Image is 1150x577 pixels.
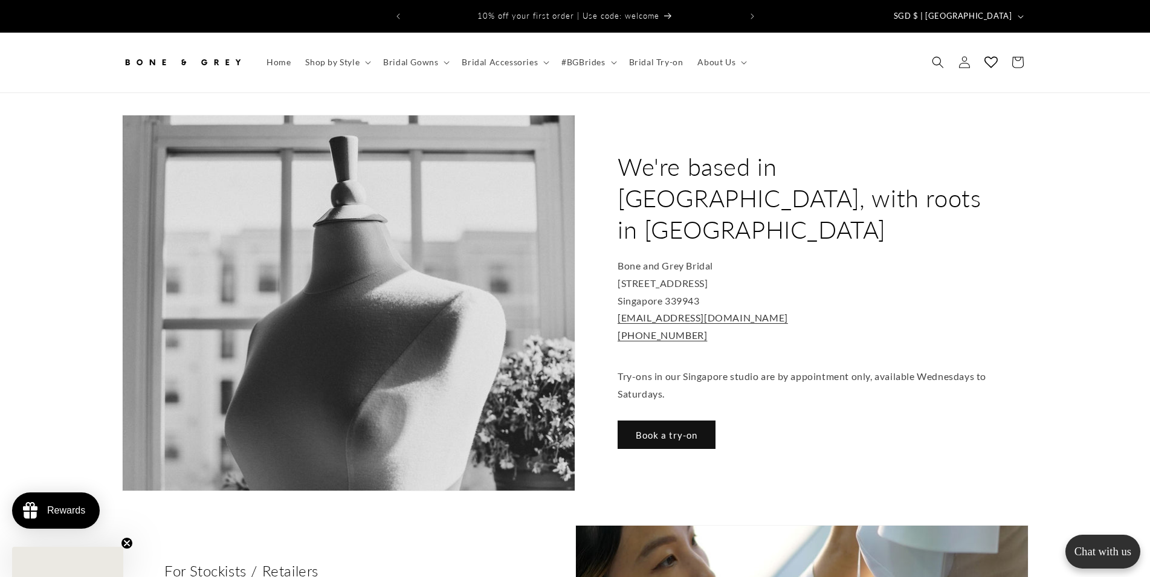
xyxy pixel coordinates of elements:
[690,50,752,75] summary: About Us
[618,257,986,344] p: Bone and Grey Bridal [STREET_ADDRESS] Singapore 339943
[267,57,291,68] span: Home
[305,57,360,68] span: Shop by Style
[259,50,298,75] a: Home
[12,547,123,577] div: Close teaser
[554,50,621,75] summary: #BGBrides
[383,57,438,68] span: Bridal Gowns
[298,50,376,75] summary: Shop by Style
[477,11,659,21] span: 10% off your first order | Use code: welcome
[117,45,247,80] a: Bone and Grey Bridal
[925,49,951,76] summary: Search
[697,57,735,68] span: About Us
[629,57,683,68] span: Bridal Try-on
[385,5,412,28] button: Previous announcement
[122,49,243,76] img: Bone and Grey Bridal
[561,57,605,68] span: #BGBrides
[462,57,538,68] span: Bridal Accessories
[894,10,1012,22] span: SGD $ | [GEOGRAPHIC_DATA]
[887,5,1029,28] button: SGD $ | [GEOGRAPHIC_DATA]
[376,50,454,75] summary: Bridal Gowns
[47,505,85,516] div: Rewards
[618,329,707,341] a: [PHONE_NUMBER]
[618,151,986,245] h2: We're based in [GEOGRAPHIC_DATA], with roots in [GEOGRAPHIC_DATA]
[1065,545,1140,558] p: Chat with us
[739,5,766,28] button: Next announcement
[121,537,133,549] button: Close teaser
[123,115,575,491] img: Contact us | Bone and Grey Bridal
[618,312,788,323] a: [EMAIL_ADDRESS][DOMAIN_NAME]
[1065,535,1140,569] button: Open chatbox
[618,421,716,449] a: Book a try-on
[454,50,554,75] summary: Bridal Accessories
[618,350,986,402] p: Try-ons in our Singapore studio are by appointment only, available Wednesdays to Saturdays.
[622,50,691,75] a: Bridal Try-on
